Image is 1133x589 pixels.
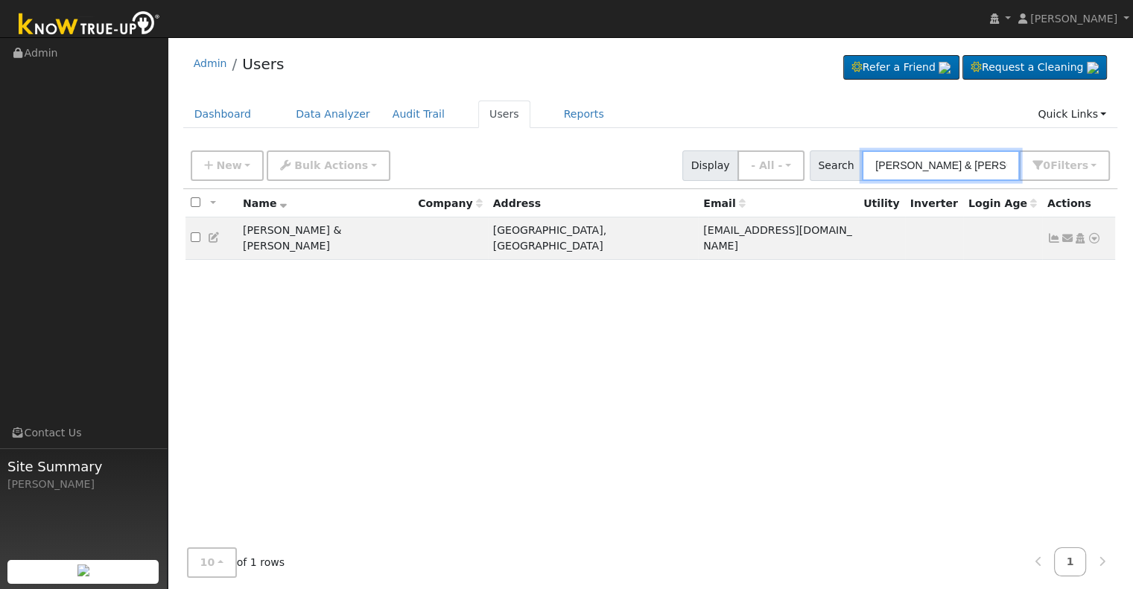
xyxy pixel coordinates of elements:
[243,197,287,209] span: Name
[208,232,221,243] a: Edit User
[682,150,738,181] span: Display
[863,196,900,211] div: Utility
[843,55,959,80] a: Refer a Friend
[1019,150,1110,181] button: 0Filters
[1047,196,1110,211] div: Actions
[488,217,699,260] td: [GEOGRAPHIC_DATA], [GEOGRAPHIC_DATA]
[238,217,413,260] td: [PERSON_NAME] & [PERSON_NAME]
[1030,13,1117,25] span: [PERSON_NAME]
[968,197,1037,209] span: Days since last login
[418,197,482,209] span: Company name
[7,477,159,492] div: [PERSON_NAME]
[1082,159,1088,171] span: s
[862,150,1020,181] input: Search
[478,101,530,128] a: Users
[294,159,368,171] span: Bulk Actions
[216,159,241,171] span: New
[183,101,263,128] a: Dashboard
[187,547,237,578] button: 10
[1073,232,1087,244] a: Login As
[267,150,390,181] button: Bulk Actions
[381,101,456,128] a: Audit Trail
[939,62,950,74] img: retrieve
[11,8,168,42] img: Know True-Up
[7,456,159,477] span: Site Summary
[285,101,381,128] a: Data Analyzer
[194,57,227,69] a: Admin
[962,55,1107,80] a: Request a Cleaning
[1054,547,1087,576] a: 1
[737,150,804,181] button: - All -
[703,224,851,252] span: [EMAIL_ADDRESS][DOMAIN_NAME]
[200,556,215,568] span: 10
[1047,232,1061,244] a: Not connected
[493,196,693,211] div: Address
[910,196,958,211] div: Inverter
[1061,231,1074,246] a: bhupton@gmail.com
[703,197,745,209] span: Email
[1088,231,1101,246] a: Other actions
[1050,159,1088,171] span: Filter
[191,150,264,181] button: New
[242,55,284,73] a: Users
[1087,62,1099,74] img: retrieve
[553,101,615,128] a: Reports
[187,547,285,578] span: of 1 rows
[77,564,89,576] img: retrieve
[1026,101,1117,128] a: Quick Links
[810,150,863,181] span: Search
